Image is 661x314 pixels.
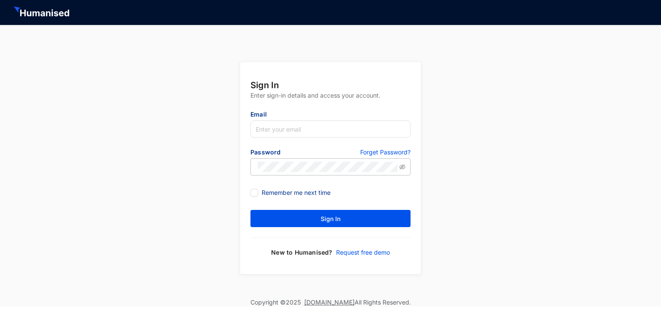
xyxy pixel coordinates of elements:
input: Enter your email [250,120,411,138]
a: [DOMAIN_NAME] [304,299,355,306]
p: Copyright © 2025 All Rights Reserved. [250,298,411,307]
p: Password [250,148,330,158]
button: Sign In [250,210,411,227]
p: Enter sign-in details and access your account. [250,91,411,110]
span: Remember me next time [258,188,334,197]
p: Email [250,110,411,120]
a: Request free demo [333,248,390,257]
p: Sign In [250,79,411,91]
a: Forget Password? [360,148,411,158]
p: New to Humanised? [271,248,332,257]
span: eye-invisible [399,164,405,170]
span: Sign In [321,215,340,223]
img: HeaderHumanisedNameIcon.51e74e20af0cdc04d39a069d6394d6d9.svg [14,6,71,18]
